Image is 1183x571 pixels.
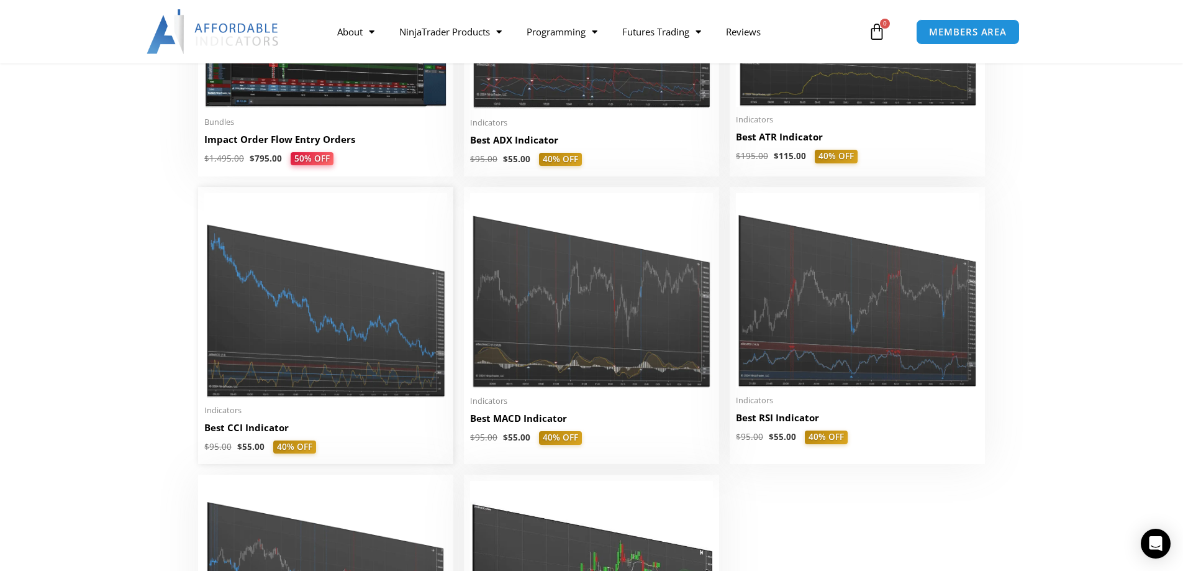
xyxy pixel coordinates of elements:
span: Indicators [204,405,447,416]
a: About [325,17,387,46]
span: $ [736,150,741,162]
img: LogoAI | Affordable Indicators – NinjaTrader [147,9,280,54]
img: Best CCI Indicator [204,193,447,398]
nav: Menu [325,17,865,46]
a: Best MACD Indicator [470,412,713,431]
a: MEMBERS AREA [916,19,1020,45]
span: $ [204,441,209,452]
span: $ [503,432,508,443]
bdi: 115.00 [774,150,806,162]
h2: Best ATR Indicator [736,130,979,144]
span: Indicators [736,114,979,125]
span: Indicators [470,396,713,406]
a: Reviews [714,17,773,46]
bdi: 1,495.00 [204,153,244,164]
h2: Best CCI Indicator [204,421,447,434]
span: 40% OFF [539,153,582,167]
img: Best MACD Indicator [470,193,713,388]
div: Open Intercom Messenger [1141,529,1171,559]
span: 40% OFF [273,441,316,454]
span: $ [237,441,242,452]
span: $ [774,150,779,162]
span: $ [250,153,255,164]
bdi: 95.00 [470,153,497,165]
span: $ [769,431,774,442]
span: $ [470,432,475,443]
bdi: 95.00 [736,431,763,442]
a: Best CCI Indicator [204,421,447,441]
span: Bundles [204,117,447,127]
a: Futures Trading [610,17,714,46]
h2: Impact Order Flow Entry Orders [204,133,447,146]
bdi: 195.00 [736,150,768,162]
span: 0 [880,19,890,29]
span: MEMBERS AREA [929,27,1007,37]
span: $ [204,153,209,164]
bdi: 55.00 [503,432,530,443]
span: 50% OFF [289,152,335,166]
a: Impact Order Flow Entry Orders [204,133,447,152]
img: Best RSI Indicator [736,193,979,388]
a: Best ATR Indicator [736,130,979,150]
span: $ [470,153,475,165]
bdi: 55.00 [237,441,265,452]
h2: Best MACD Indicator [470,412,713,425]
a: NinjaTrader Products [387,17,514,46]
span: Indicators [470,117,713,128]
a: Best ADX Indicator [470,134,713,153]
span: $ [736,431,741,442]
span: $ [503,153,508,165]
span: Indicators [736,395,979,406]
a: Programming [514,17,610,46]
h2: Best ADX Indicator [470,134,713,147]
a: 0 [850,14,904,50]
bdi: 795.00 [250,153,282,164]
h2: Best RSI Indicator [736,411,979,424]
span: 40% OFF [805,431,848,444]
bdi: 95.00 [204,441,232,452]
a: Best RSI Indicator [736,411,979,431]
bdi: 95.00 [470,432,497,443]
span: 40% OFF [815,150,858,163]
span: 40% OFF [539,431,582,445]
bdi: 55.00 [769,431,796,442]
bdi: 55.00 [503,153,530,165]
